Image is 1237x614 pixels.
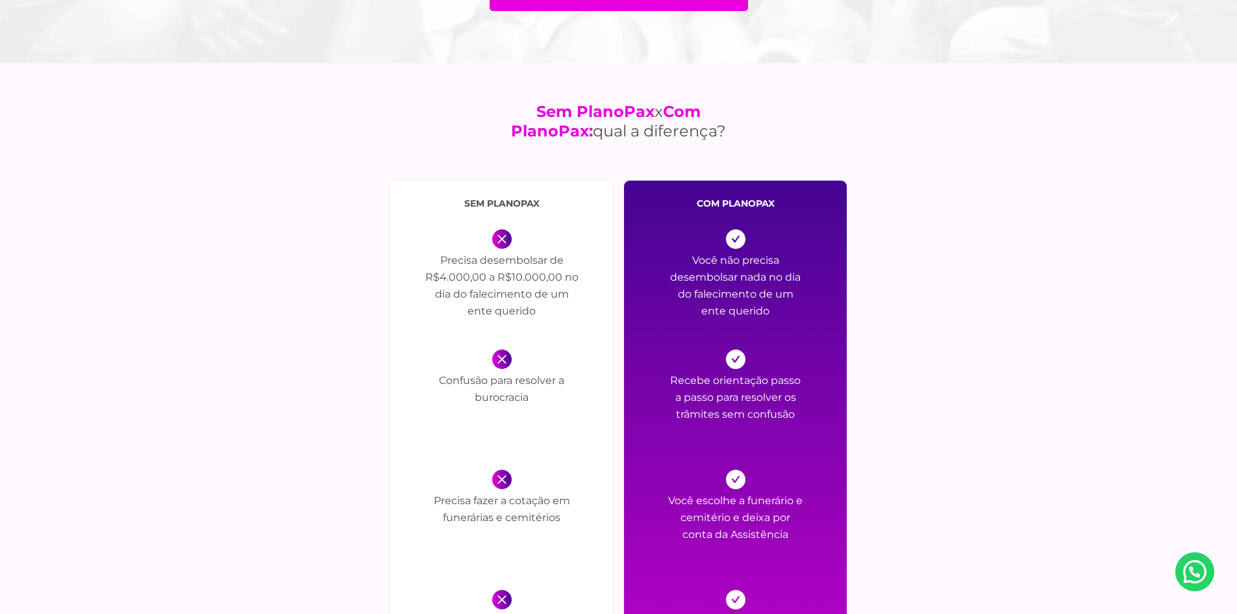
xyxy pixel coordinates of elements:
[668,252,804,324] p: Você não precisa desembolsar nada no dia do falecimento de um ente querido
[492,470,512,489] img: icon-x
[536,102,655,121] strong: Sem PlanoPax
[492,590,512,609] img: icon-x
[424,492,580,564] p: Precisa fazer a cotação em funerárias e cemitérios
[726,590,745,609] img: icon-v
[668,492,804,564] p: Você escolhe a funerário e cemitério e deixa por conta da Assistência
[726,470,745,489] img: icon-v
[424,252,580,324] p: Precisa desembolsar de R$4.000,00 a R$10.000,00 no dia do falecimento de um ente querido
[726,350,745,369] img: icon-v
[492,350,512,369] img: icon-x
[668,372,804,444] p: Recebe orientação passo a passo para resolver os trâmites sem confusão
[726,229,745,249] img: icon-v
[492,229,512,249] img: icon-x
[1175,552,1214,591] a: Nosso Whatsapp
[464,197,540,210] span: sem PlanoPax
[511,102,701,140] strong: Com PlanoPax:
[489,102,749,141] h2: x qual a diferença?
[697,197,775,210] span: com PlanoPax
[424,372,580,444] p: Confusão para resolver a burocracia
